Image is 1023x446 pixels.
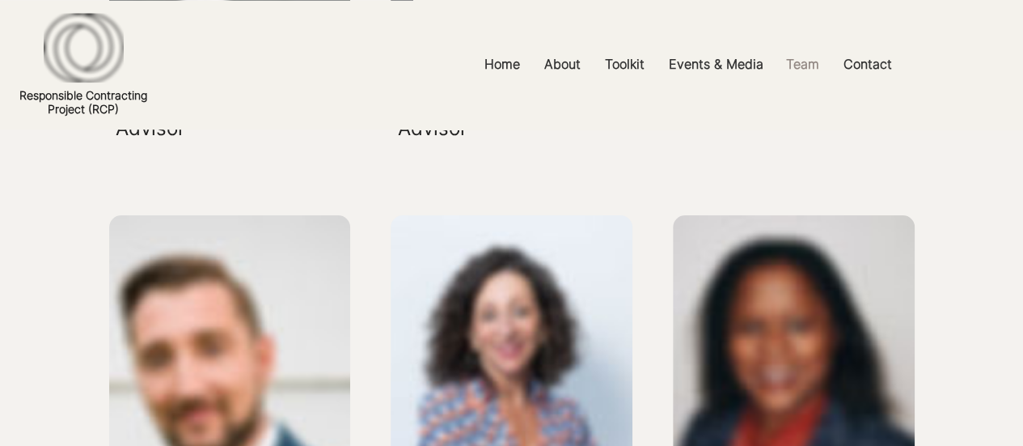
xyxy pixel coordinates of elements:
[536,46,589,83] p: About
[831,46,904,83] a: Contact
[353,46,1023,83] nav: Site
[597,46,653,83] p: Toolkit
[472,46,532,83] a: Home
[835,46,900,83] p: Contact
[532,46,593,83] a: About
[778,46,827,83] p: Team
[593,46,657,83] a: Toolkit
[476,46,528,83] p: Home
[657,46,774,83] a: Events & Media
[19,88,147,116] a: Responsible ContractingProject (RCP)
[661,46,771,83] p: Events & Media
[774,46,831,83] a: Team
